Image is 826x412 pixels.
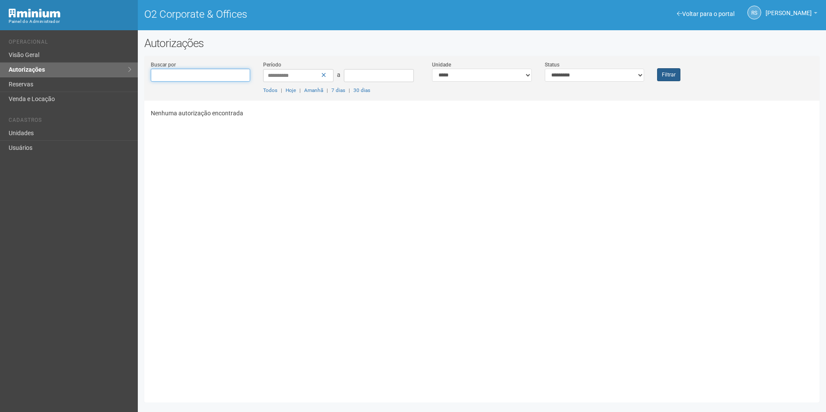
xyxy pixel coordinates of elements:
a: [PERSON_NAME] [766,11,817,18]
p: Nenhuma autorização encontrada [151,109,813,117]
img: Minium [9,9,60,18]
button: Filtrar [657,68,680,81]
span: | [299,87,301,93]
label: Status [545,61,559,69]
h1: O2 Corporate & Offices [144,9,476,20]
span: | [327,87,328,93]
a: Amanhã [304,87,323,93]
label: Buscar por [151,61,176,69]
h2: Autorizações [144,37,820,50]
span: Rayssa Soares Ribeiro [766,1,812,16]
div: Painel do Administrador [9,18,131,25]
li: Operacional [9,39,131,48]
a: RS [747,6,761,19]
li: Cadastros [9,117,131,126]
a: Voltar para o portal [677,10,734,17]
span: | [349,87,350,93]
a: 7 dias [331,87,345,93]
a: Hoje [286,87,296,93]
label: Unidade [432,61,451,69]
a: 30 dias [353,87,370,93]
span: a [337,71,340,78]
label: Período [263,61,281,69]
a: Todos [263,87,277,93]
span: | [281,87,282,93]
